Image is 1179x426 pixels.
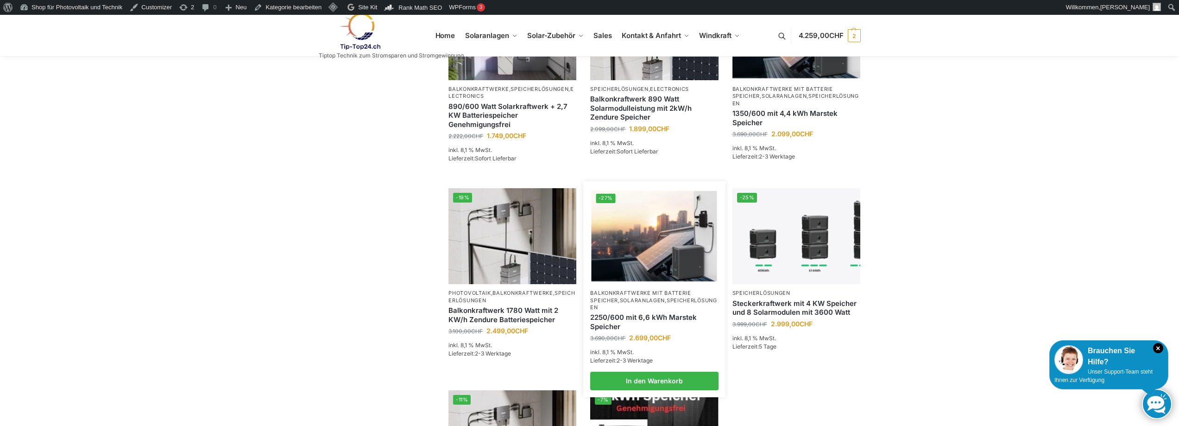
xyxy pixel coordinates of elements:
span: Sales [593,31,612,40]
span: Lieferzeit: [448,155,517,162]
nav: Cart contents [799,14,861,57]
span: CHF [658,334,671,342]
a: Electronics [448,86,574,99]
bdi: 3.100,00 [448,328,483,335]
span: Site Kit [358,4,377,11]
span: CHF [614,335,625,342]
span: CHF [756,131,768,138]
a: Balkonkraftwerke mit Batterie Speicher [732,86,833,99]
a: Balkonkraftwerk 1780 Watt mit 2 KW/h Zendure Batteriespeicher [448,306,576,324]
bdi: 2.699,00 [629,334,671,342]
a: Windkraft [695,15,744,57]
a: Speicherlösungen [732,93,859,106]
p: , , [448,290,576,304]
a: Electronics [650,86,689,92]
a: Photovoltaik [448,290,491,296]
img: Zendure-solar-flow-Batteriespeicher für Balkonkraftwerke [448,188,576,284]
span: Rank Math SEO [398,4,442,11]
a: -19%Zendure-solar-flow-Batteriespeicher für Balkonkraftwerke [448,188,576,284]
span: Windkraft [699,31,731,40]
a: -25%Steckerkraftwerk mit 4 KW Speicher und 8 Solarmodulen mit 3600 Watt [732,188,860,284]
a: Balkonkraftwerke [492,290,553,296]
p: inkl. 8,1 % MwSt. [590,348,718,356]
bdi: 2.099,00 [590,126,625,133]
a: In den Warenkorb legen: „2250/600 mit 6,6 kWh Marstek Speicher“ [590,372,718,390]
span: CHF [472,133,483,140]
a: Speicherlösungen [448,290,575,303]
img: Steckerkraftwerk mit 4 KW Speicher und 8 Solarmodulen mit 3600 Watt [732,188,860,284]
span: 2 [848,29,861,42]
span: Solar-Zubehör [527,31,575,40]
bdi: 2.499,00 [486,327,528,335]
a: 2250/600 mit 6,6 kWh Marstek Speicher [590,313,718,331]
span: Kontakt & Anfahrt [622,31,681,40]
a: Speicherlösungen [590,86,648,92]
a: Kontakt & Anfahrt [618,15,693,57]
bdi: 3.690,00 [590,335,625,342]
span: CHF [829,31,844,40]
p: inkl. 8,1 % MwSt. [590,139,718,147]
img: Solaranlagen, Speicheranlagen und Energiesparprodukte [319,13,400,50]
span: Lieferzeit: [448,350,511,357]
div: 3 [477,3,485,12]
p: , , [732,86,860,107]
span: CHF [515,327,528,335]
p: inkl. 8,1 % MwSt. [448,341,576,350]
a: Speicherlösungen [590,297,717,311]
p: , [590,86,718,93]
p: inkl. 8,1 % MwSt. [732,144,860,153]
p: inkl. 8,1 % MwSt. [448,146,576,154]
img: Balkonkraftwerk mit Marstek Speicher [592,189,717,283]
a: Solar-Zubehör [523,15,587,57]
a: -27%Balkonkraftwerk mit Marstek Speicher [592,189,717,283]
bdi: 1.749,00 [487,132,526,140]
p: , , [448,86,576,100]
span: Unser Support-Team steht Ihnen zur Verfügung [1054,369,1153,383]
p: Tiptop Technik zum Stromsparen und Stromgewinnung [319,53,464,58]
i: Schließen [1153,343,1163,353]
span: Lieferzeit: [590,148,658,155]
bdi: 2.222,00 [448,133,483,140]
span: CHF [471,328,483,335]
a: Balkonkraftwerke [448,86,509,92]
span: 5 Tage [759,343,776,350]
p: inkl. 8,1 % MwSt. [732,334,860,343]
img: Benutzerbild von Rupert Spoddig [1153,3,1161,11]
div: Brauchen Sie Hilfe? [1054,345,1163,368]
bdi: 1.899,00 [629,125,669,133]
bdi: 3.690,00 [732,131,768,138]
a: 890/600 Watt Solarkraftwerk + 2,7 KW Batteriespeicher Genehmigungsfrei [448,102,576,129]
a: 4.259,00CHF 2 [799,22,861,50]
span: 2-3 Werktage [475,350,511,357]
span: Lieferzeit: [590,357,653,364]
span: Lieferzeit: [732,343,776,350]
span: 2-3 Werktage [759,153,795,160]
span: CHF [800,130,813,138]
img: Customer service [1054,345,1083,374]
a: Sales [590,15,616,57]
bdi: 2.999,00 [771,320,813,328]
a: Balkonkraftwerk 890 Watt Solarmodulleistung mit 2kW/h Zendure Speicher [590,95,718,122]
a: Speicherlösungen [511,86,568,92]
span: CHF [800,320,813,328]
a: Solaranlagen [762,93,807,99]
span: Sofort Lieferbar [617,148,658,155]
span: 2-3 Werktage [617,357,653,364]
a: Speicherlösungen [732,290,790,296]
span: CHF [513,132,526,140]
span: [PERSON_NAME] [1100,4,1150,11]
span: CHF [756,321,767,328]
bdi: 3.999,00 [732,321,767,328]
bdi: 2.099,00 [771,130,813,138]
span: 4.259,00 [799,31,844,40]
a: 1350/600 mit 4,4 kWh Marstek Speicher [732,109,860,127]
a: Balkonkraftwerke mit Batterie Speicher [590,290,691,303]
a: Solaranlagen [461,15,521,57]
span: Lieferzeit: [732,153,795,160]
p: , , [590,290,718,311]
span: Sofort Lieferbar [475,155,517,162]
span: Solaranlagen [465,31,509,40]
a: Steckerkraftwerk mit 4 KW Speicher und 8 Solarmodulen mit 3600 Watt [732,299,860,317]
a: Solaranlagen [620,297,665,304]
span: CHF [656,125,669,133]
